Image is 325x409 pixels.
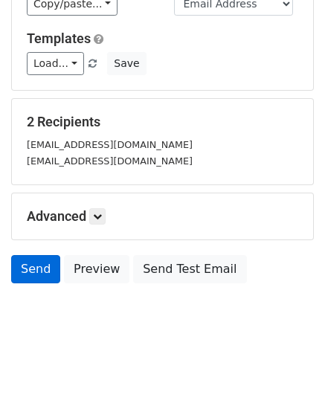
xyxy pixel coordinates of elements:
h5: Advanced [27,208,298,225]
iframe: Chat Widget [251,338,325,409]
h5: 2 Recipients [27,114,298,130]
a: Preview [64,255,129,283]
small: [EMAIL_ADDRESS][DOMAIN_NAME] [27,139,193,150]
a: Templates [27,30,91,46]
a: Load... [27,52,84,75]
small: [EMAIL_ADDRESS][DOMAIN_NAME] [27,155,193,167]
a: Send Test Email [133,255,246,283]
a: Send [11,255,60,283]
button: Save [107,52,146,75]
